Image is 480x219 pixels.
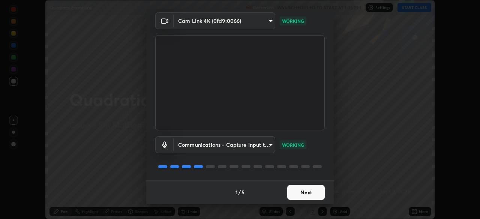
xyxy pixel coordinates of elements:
p: WORKING [282,18,304,24]
h4: 1 [235,188,238,196]
h4: 5 [241,188,244,196]
button: Next [287,185,325,200]
p: WORKING [282,142,304,148]
div: Cam Link 4K (0fd9:0066) [174,136,275,153]
h4: / [238,188,241,196]
div: Cam Link 4K (0fd9:0066) [174,12,275,29]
